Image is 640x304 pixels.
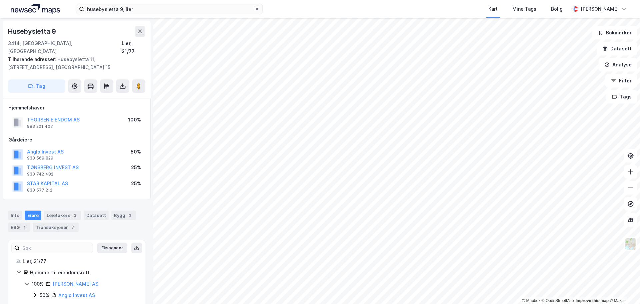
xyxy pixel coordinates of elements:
div: 833 577 212 [27,188,52,193]
button: Filter [605,74,637,87]
div: 50% [40,291,49,299]
div: Husebysletta 11, [STREET_ADDRESS], [GEOGRAPHIC_DATA] 15 [8,55,140,71]
div: Kontrollprogram for chat [607,272,640,304]
div: Hjemmel til eiendomsrett [30,269,137,277]
iframe: Chat Widget [607,272,640,304]
div: [PERSON_NAME] [581,5,619,13]
div: 100% [32,280,44,288]
button: Bokmerker [592,26,637,39]
div: Leietakere [44,211,81,220]
a: [PERSON_NAME] AS [53,281,98,287]
div: Husebysletta 9 [8,26,57,37]
div: Info [8,211,22,220]
div: 3 [127,212,133,219]
div: Gårdeiere [8,136,145,144]
button: Ekspander [97,243,127,253]
div: Bolig [551,5,563,13]
input: Søk [20,243,93,253]
a: Mapbox [522,298,540,303]
input: Søk på adresse, matrikkel, gårdeiere, leietakere eller personer [84,4,254,14]
a: OpenStreetMap [542,298,574,303]
button: Analyse [599,58,637,71]
div: Lier, 21/77 [23,257,137,265]
div: Hjemmelshaver [8,104,145,112]
div: Bygg [111,211,136,220]
div: 50% [131,148,141,156]
img: Z [624,238,637,250]
div: 100% [128,116,141,124]
div: Eiere [25,211,41,220]
div: 933 569 829 [27,156,53,161]
div: Transaksjoner [33,223,79,232]
div: 25% [131,164,141,172]
div: Lier, 21/77 [122,39,145,55]
div: 3414, [GEOGRAPHIC_DATA], [GEOGRAPHIC_DATA] [8,39,122,55]
button: Tags [606,90,637,103]
div: Mine Tags [512,5,536,13]
div: 1 [21,224,28,231]
a: Anglo Invest AS [58,292,95,298]
div: Datasett [84,211,109,220]
button: Datasett [597,42,637,55]
div: 25% [131,180,141,188]
div: 2 [72,212,78,219]
div: ESG [8,223,30,232]
img: logo.a4113a55bc3d86da70a041830d287a7e.svg [11,4,60,14]
div: Kart [488,5,498,13]
div: 7 [69,224,76,231]
button: Tag [8,79,65,93]
a: Improve this map [576,298,609,303]
div: 933 742 482 [27,172,53,177]
span: Tilhørende adresser: [8,56,57,62]
div: 983 201 407 [27,124,53,129]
